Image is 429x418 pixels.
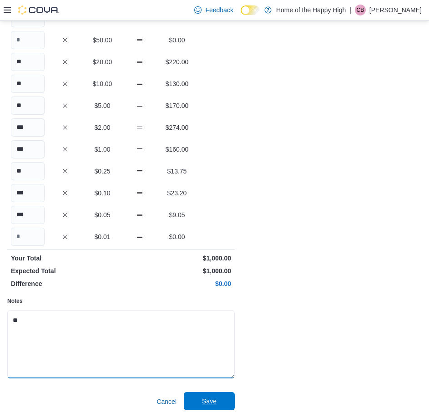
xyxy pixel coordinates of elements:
p: $220.00 [160,57,194,66]
input: Quantity [11,206,45,224]
p: $130.00 [160,79,194,88]
p: Difference [11,279,119,288]
img: Cova [18,5,59,15]
input: Quantity [11,140,45,158]
p: $0.10 [86,189,119,198]
input: Dark Mode [241,5,260,15]
input: Quantity [11,75,45,93]
p: $170.00 [160,101,194,110]
p: $0.25 [86,167,119,176]
p: Expected Total [11,266,119,275]
div: Cassie Bardocz [355,5,366,15]
input: Quantity [11,162,45,180]
p: $274.00 [160,123,194,132]
p: [PERSON_NAME] [369,5,422,15]
input: Quantity [11,97,45,115]
p: $1.00 [86,145,119,154]
input: Quantity [11,31,45,49]
p: $5.00 [86,101,119,110]
p: $2.00 [86,123,119,132]
input: Quantity [11,228,45,246]
p: $0.05 [86,210,119,219]
p: $23.20 [160,189,194,198]
span: Feedback [205,5,233,15]
label: Notes [7,297,22,305]
p: $13.75 [160,167,194,176]
p: $0.00 [160,232,194,241]
p: $20.00 [86,57,119,66]
p: $1,000.00 [123,254,231,263]
p: | [349,5,351,15]
span: Cancel [156,397,177,406]
span: Save [202,397,217,406]
p: $50.00 [86,36,119,45]
input: Quantity [11,118,45,137]
input: Quantity [11,53,45,71]
button: Cancel [153,393,180,411]
p: $1,000.00 [123,266,231,275]
span: CB [357,5,364,15]
p: Your Total [11,254,119,263]
input: Quantity [11,184,45,202]
p: $0.00 [160,36,194,45]
p: $0.01 [86,232,119,241]
button: Save [184,392,235,410]
p: $160.00 [160,145,194,154]
a: Feedback [191,1,237,19]
p: $0.00 [123,279,231,288]
p: Home of the Happy High [276,5,346,15]
p: $10.00 [86,79,119,88]
p: $9.05 [160,210,194,219]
